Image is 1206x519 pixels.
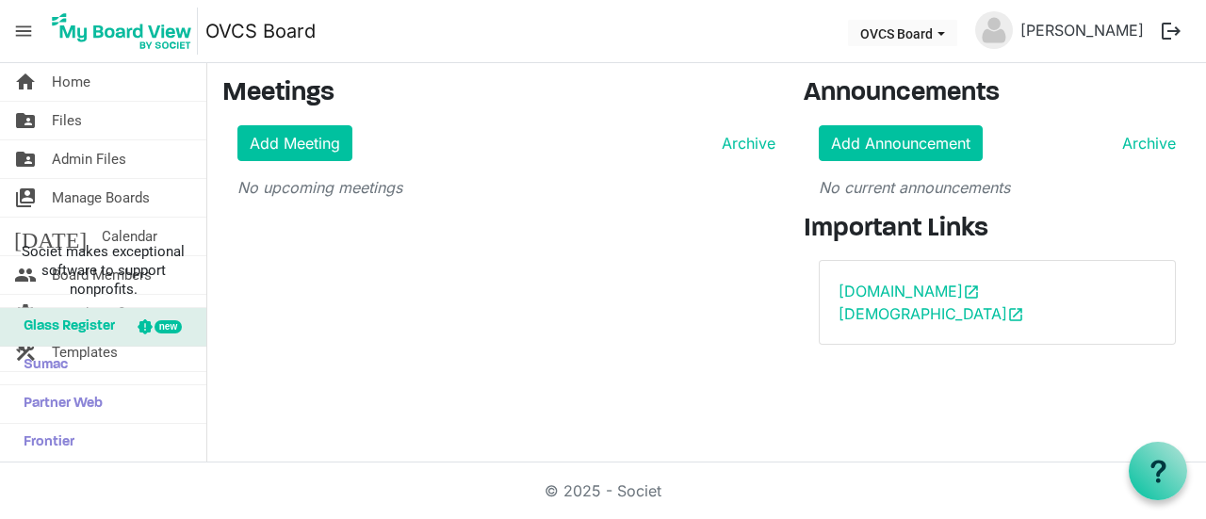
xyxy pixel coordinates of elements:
h3: Announcements [804,78,1191,110]
a: Archive [714,132,775,154]
img: no-profile-picture.svg [975,11,1013,49]
span: Glass Register [14,308,115,346]
h3: Important Links [804,214,1191,246]
h3: Meetings [222,78,775,110]
span: open_in_new [963,284,980,300]
p: No upcoming meetings [237,176,775,199]
span: Calendar [102,218,157,255]
span: folder_shared [14,140,37,178]
a: Archive [1115,132,1176,154]
p: No current announcements [819,176,1176,199]
span: Partner Web [14,385,103,423]
a: [DEMOGRAPHIC_DATA]open_in_new [839,304,1024,323]
span: open_in_new [1007,306,1024,323]
span: Files [52,102,82,139]
span: Sumac [14,347,68,384]
span: Admin Files [52,140,126,178]
a: [PERSON_NAME] [1013,11,1151,49]
a: Add Meeting [237,125,352,161]
a: Add Announcement [819,125,983,161]
a: © 2025 - Societ [545,481,661,500]
span: Frontier [14,424,74,462]
button: OVCS Board dropdownbutton [848,20,957,46]
span: Home [52,63,90,101]
span: [DATE] [14,218,87,255]
span: Societ makes exceptional software to support nonprofits. [8,242,198,299]
a: My Board View Logo [46,8,205,55]
a: OVCS Board [205,12,316,50]
img: My Board View Logo [46,8,198,55]
span: folder_shared [14,102,37,139]
span: Manage Boards [52,179,150,217]
button: logout [1151,11,1191,51]
span: menu [6,13,41,49]
div: new [155,320,182,333]
span: switch_account [14,179,37,217]
a: [DOMAIN_NAME]open_in_new [839,282,980,300]
span: home [14,63,37,101]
